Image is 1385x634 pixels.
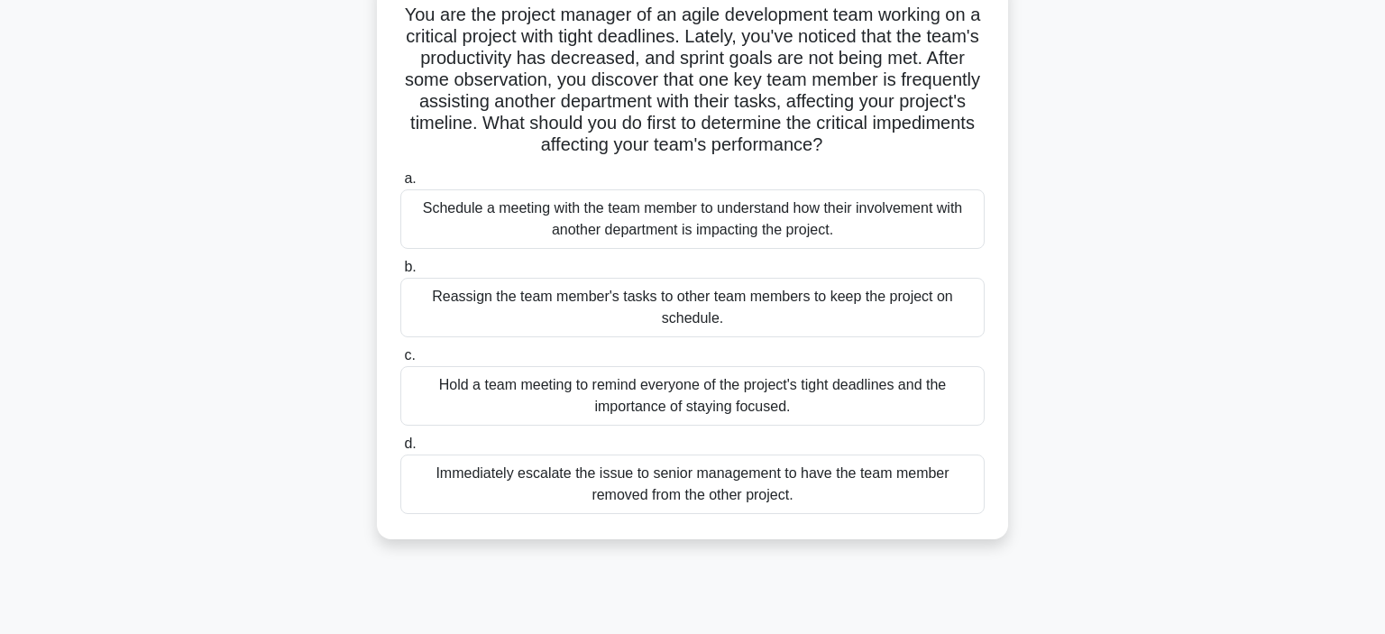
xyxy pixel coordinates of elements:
span: c. [404,347,415,363]
div: Schedule a meeting with the team member to understand how their involvement with another departme... [400,189,985,249]
span: b. [404,259,416,274]
div: Hold a team meeting to remind everyone of the project's tight deadlines and the importance of sta... [400,366,985,426]
span: a. [404,170,416,186]
div: Reassign the team member's tasks to other team members to keep the project on schedule. [400,278,985,337]
h5: You are the project manager of an agile development team working on a critical project with tight... [399,4,986,157]
span: d. [404,436,416,451]
div: Immediately escalate the issue to senior management to have the team member removed from the othe... [400,455,985,514]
